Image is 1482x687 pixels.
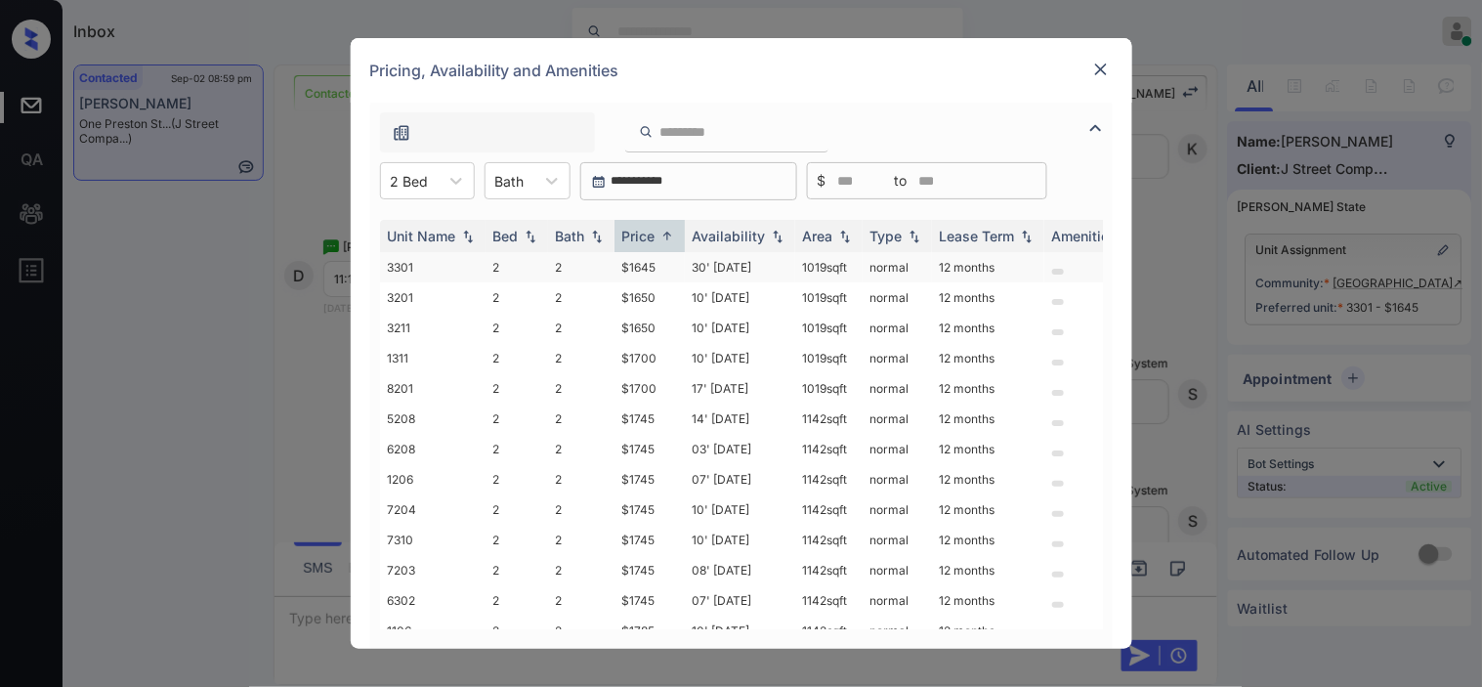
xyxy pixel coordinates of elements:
td: 1142 sqft [795,616,863,646]
div: Price [622,228,656,244]
td: 2 [548,282,614,313]
img: icon-zuma [639,123,654,141]
td: 2 [548,525,614,555]
td: 2 [548,434,614,464]
td: normal [863,494,932,525]
td: 1142 sqft [795,404,863,434]
td: 7204 [380,494,486,525]
div: Pricing, Availability and Amenities [351,38,1132,103]
td: $1700 [614,373,685,404]
td: $1745 [614,494,685,525]
td: $1700 [614,343,685,373]
img: sorting [905,230,924,243]
td: 6208 [380,434,486,464]
td: 12 months [932,616,1044,646]
div: Unit Name [388,228,456,244]
td: 3301 [380,252,486,282]
td: 10' [DATE] [685,494,795,525]
td: 12 months [932,494,1044,525]
div: Type [870,228,903,244]
td: $1645 [614,252,685,282]
img: icon-zuma [1084,116,1108,140]
td: $1745 [614,525,685,555]
div: Area [803,228,833,244]
td: 7310 [380,525,486,555]
td: 1019 sqft [795,252,863,282]
td: 2 [548,585,614,616]
td: 2 [548,616,614,646]
td: $1745 [614,585,685,616]
td: 5208 [380,404,486,434]
img: close [1091,60,1111,79]
td: $1650 [614,282,685,313]
td: $1650 [614,313,685,343]
div: Bath [556,228,585,244]
td: 2 [548,404,614,434]
td: 3211 [380,313,486,343]
td: 2 [486,434,548,464]
td: 2 [548,555,614,585]
td: normal [863,252,932,282]
td: 12 months [932,404,1044,434]
img: sorting [587,230,607,243]
td: 2 [486,525,548,555]
td: $1745 [614,555,685,585]
td: 2 [548,313,614,343]
td: 2 [486,252,548,282]
td: 2 [486,282,548,313]
td: 07' [DATE] [685,464,795,494]
td: normal [863,373,932,404]
td: 1106 [380,616,486,646]
td: 1206 [380,464,486,494]
td: 8201 [380,373,486,404]
td: 12 months [932,585,1044,616]
td: $1745 [614,434,685,464]
td: 2 [486,404,548,434]
img: icon-zuma [392,123,411,143]
td: $1785 [614,616,685,646]
td: 12 months [932,313,1044,343]
td: 12 months [932,373,1044,404]
td: 3201 [380,282,486,313]
td: 12 months [932,464,1044,494]
td: 2 [548,343,614,373]
td: 2 [486,343,548,373]
img: sorting [458,230,478,243]
td: normal [863,343,932,373]
td: normal [863,313,932,343]
td: normal [863,616,932,646]
td: 10' [DATE] [685,313,795,343]
td: 2 [486,313,548,343]
img: sorting [768,230,787,243]
img: sorting [521,230,540,243]
td: 12 months [932,343,1044,373]
td: $1745 [614,404,685,434]
td: normal [863,525,932,555]
td: 03' [DATE] [685,434,795,464]
td: 10' [DATE] [685,282,795,313]
td: normal [863,434,932,464]
td: 1142 sqft [795,585,863,616]
td: 2 [548,373,614,404]
div: Availability [693,228,766,244]
td: 12 months [932,282,1044,313]
td: 7203 [380,555,486,585]
td: 1142 sqft [795,525,863,555]
td: 2 [548,494,614,525]
img: sorting [657,229,677,243]
img: sorting [835,230,855,243]
td: 17' [DATE] [685,373,795,404]
div: Lease Term [940,228,1015,244]
td: 07' [DATE] [685,585,795,616]
span: to [895,170,908,192]
td: 1142 sqft [795,464,863,494]
td: 2 [548,252,614,282]
td: $1745 [614,464,685,494]
td: normal [863,555,932,585]
td: 2 [548,464,614,494]
td: normal [863,585,932,616]
td: 08' [DATE] [685,555,795,585]
td: 30' [DATE] [685,252,795,282]
td: 1019 sqft [795,282,863,313]
td: 2 [486,494,548,525]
